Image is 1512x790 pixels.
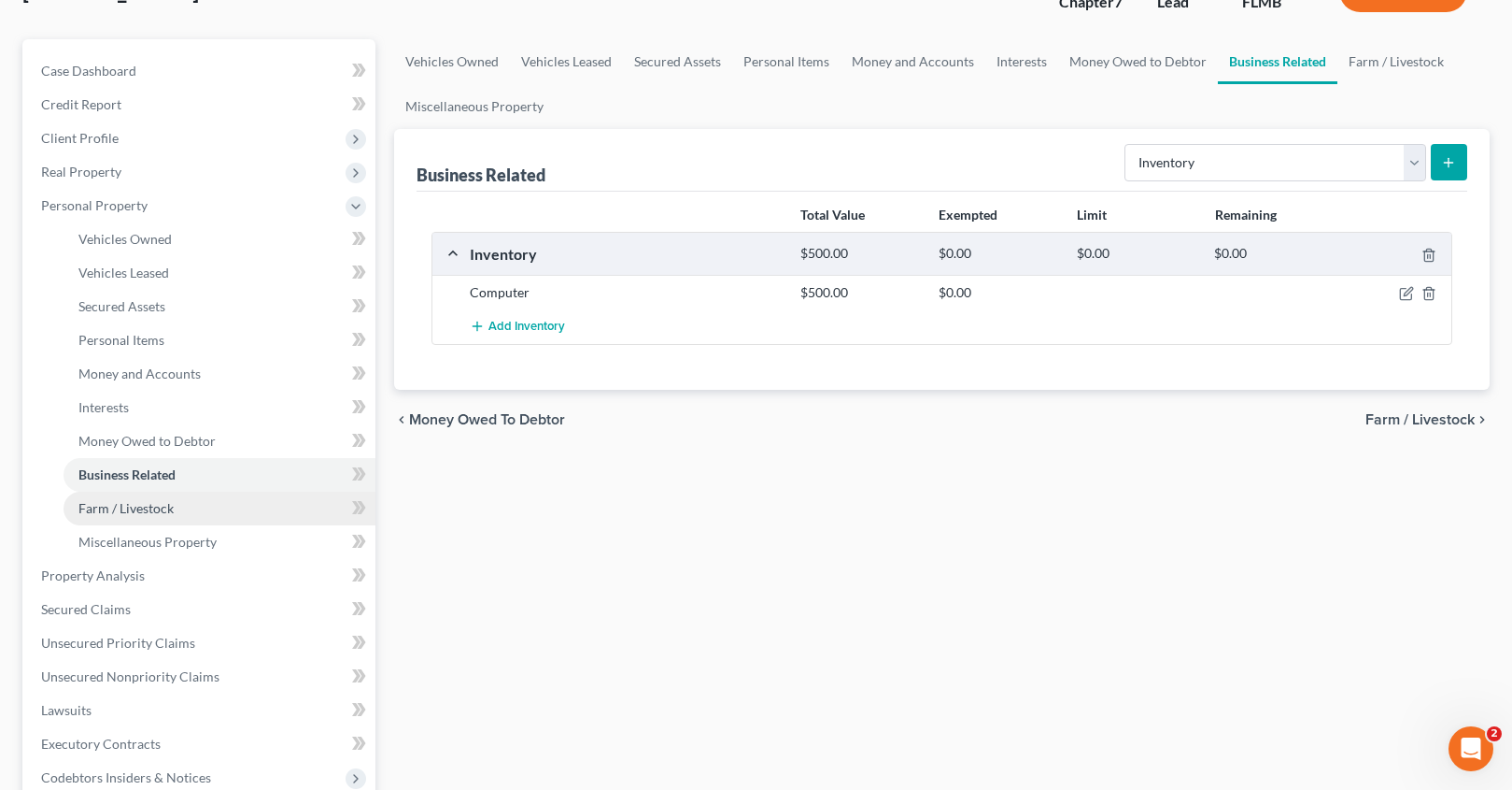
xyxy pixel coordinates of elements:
[26,559,375,593] a: Property Analysis
[488,320,565,335] span: Add Inventory
[78,332,164,348] span: Personal Items
[1475,412,1490,427] i: chevron_right
[78,231,172,247] span: Vehicles Owned
[41,197,148,213] span: Personal Property
[64,256,375,290] a: Vehicles Leased
[41,702,92,718] span: Lawsuits
[985,39,1058,84] a: Interests
[78,500,174,516] span: Farm / Livestock
[394,39,510,84] a: Vehicles Owned
[78,399,129,415] span: Interests
[41,96,121,112] span: Credit Report
[64,290,375,323] a: Secured Assets
[1077,207,1107,223] strong: Limit
[26,694,375,727] a: Lawsuits
[1058,39,1218,84] a: Money Owed to Debtor
[841,39,985,84] a: Money and Accounts
[394,84,555,129] a: Miscellaneous Property
[78,265,169,280] span: Vehicles Leased
[1218,39,1337,84] a: Business Related
[510,39,623,84] a: Vehicles Leased
[1487,726,1502,741] span: 2
[460,244,791,264] div: Inventory
[1365,412,1475,427] span: Farm / Livestock
[41,164,121,180] span: Real Property
[78,467,176,482] span: Business Related
[41,567,145,583] span: Property Analysis
[41,668,219,684] span: Unsecured Nonpriority Claims
[1337,39,1455,84] a: Farm / Livestock
[26,727,375,761] a: Executory Contracts
[1067,245,1206,263] div: $0.00
[623,39,732,84] a: Secured Assets
[64,223,375,256] a: Vehicles Owned
[41,736,161,752] span: Executory Contracts
[26,88,375,122] a: Credit Report
[64,357,375,391] a: Money and Accounts
[41,63,136,79] span: Case Dashboard
[460,283,791,302] div: Computer
[41,635,195,651] span: Unsecured Priority Claims
[1365,412,1490,427] button: Farm / Livestock chevron_right
[64,424,375,458] a: Money Owed to Debtor
[64,492,375,525] a: Farm / Livestock
[394,412,409,427] i: chevron_left
[470,309,565,344] button: Add Inventory
[417,164,545,186] div: Business Related
[732,39,841,84] a: Personal Items
[929,245,1067,263] div: $0.00
[939,207,997,223] strong: Exempted
[64,391,375,424] a: Interests
[41,769,211,785] span: Codebtors Insiders & Notices
[41,130,119,146] span: Client Profile
[394,412,565,427] button: chevron_left Money Owed to Debtor
[78,534,217,550] span: Miscellaneous Property
[26,593,375,626] a: Secured Claims
[78,298,165,314] span: Secured Assets
[1205,245,1343,263] div: $0.00
[64,458,375,492] a: Business Related
[26,660,375,694] a: Unsecured Nonpriority Claims
[409,412,565,427] span: Money Owed to Debtor
[929,283,1067,302] div: $0.00
[78,433,216,449] span: Money Owed to Debtor
[1215,207,1277,223] strong: Remaining
[26,626,375,660] a: Unsecured Priority Claims
[26,54,375,88] a: Case Dashboard
[64,525,375,559] a: Miscellaneous Property
[78,366,201,381] span: Money and Accounts
[791,283,929,302] div: $500.00
[800,207,865,223] strong: Total Value
[41,601,131,617] span: Secured Claims
[64,323,375,357] a: Personal Items
[1448,726,1493,771] iframe: Intercom live chat
[791,245,929,263] div: $500.00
